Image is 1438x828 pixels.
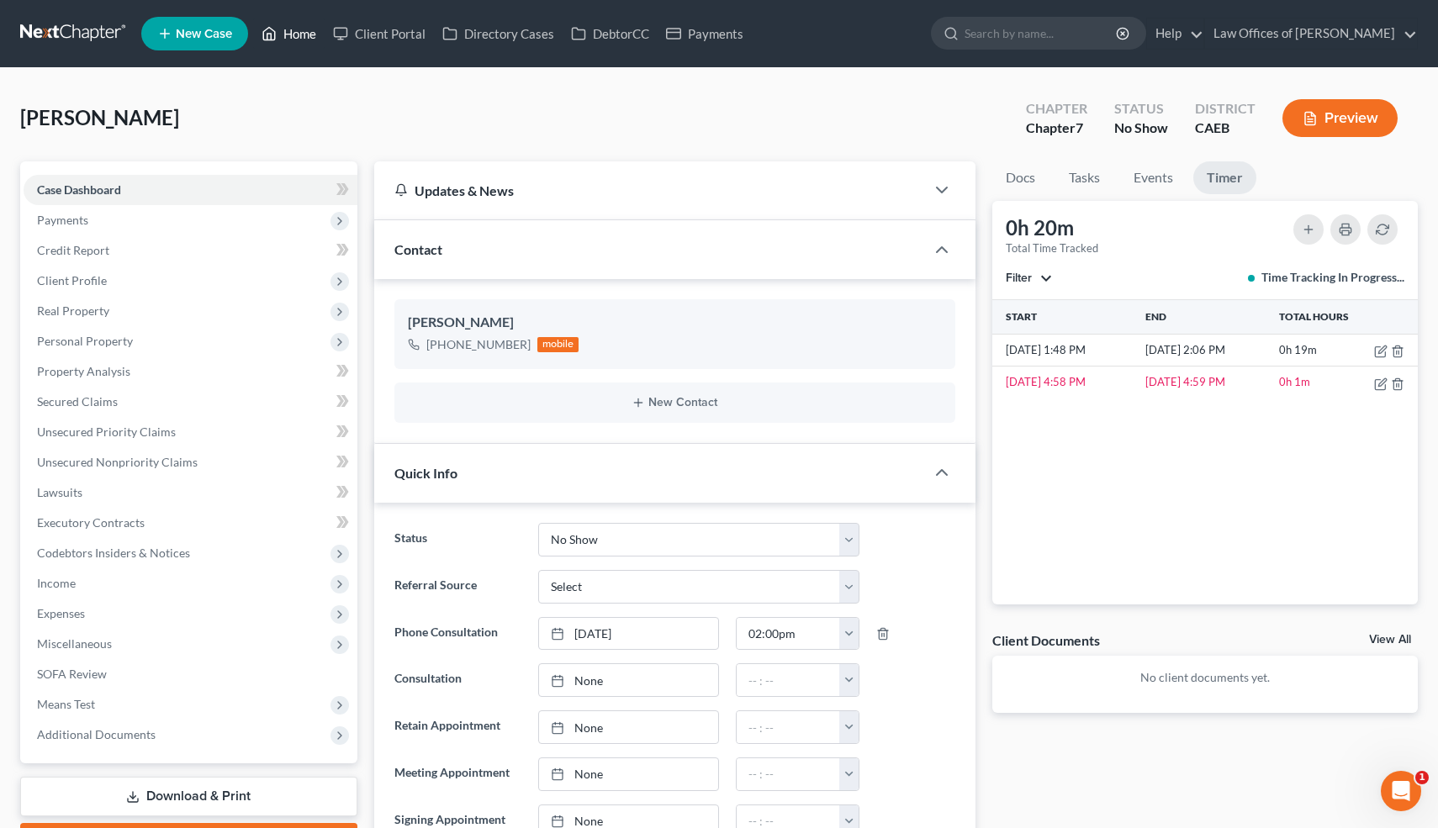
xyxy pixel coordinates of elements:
[37,606,85,620] span: Expenses
[24,417,357,447] a: Unsecured Priority Claims
[1120,161,1187,194] a: Events
[386,757,531,791] label: Meeting Appointment
[253,18,325,49] a: Home
[37,455,198,469] span: Unsecured Nonpriority Claims
[24,659,357,689] a: SOFA Review
[24,477,357,508] a: Lawsuits
[37,697,95,711] span: Means Test
[20,105,179,129] span: [PERSON_NAME]
[1248,269,1404,286] div: Time Tracking In Progress...
[37,485,82,499] span: Lawsuits
[1142,367,1276,398] td: [DATE] 4:59 PM
[658,18,752,49] a: Payments
[1114,99,1168,119] div: Status
[434,18,563,49] a: Directory Cases
[539,711,717,743] a: None
[992,161,1049,194] a: Docs
[1006,241,1098,256] div: Total Time Tracked
[37,243,109,257] span: Credit Report
[1415,771,1429,784] span: 1
[737,711,840,743] input: -- : --
[1279,375,1310,388] span: 0h 1m
[176,28,232,40] span: New Case
[24,508,357,538] a: Executory Contracts
[539,618,717,650] a: [DATE]
[37,425,176,439] span: Unsecured Priority Claims
[24,447,357,477] a: Unsecured Nonpriority Claims
[408,313,943,333] div: [PERSON_NAME]
[386,663,531,697] label: Consultation
[737,664,840,696] input: -- : --
[37,364,130,378] span: Property Analysis
[1026,119,1087,138] div: Chapter
[386,710,531,744] label: Retain Appointment
[1114,119,1168,138] div: No Show
[386,617,531,651] label: Phone Consultation
[1369,634,1411,646] a: View All
[37,546,190,560] span: Codebtors Insiders & Notices
[539,758,717,790] a: None
[737,758,840,790] input: -- : --
[537,337,579,352] div: mobile
[37,334,133,348] span: Personal Property
[1006,669,1404,686] p: No client documents yet.
[1006,214,1098,241] div: 0h 20m
[1195,119,1256,138] div: CAEB
[37,667,107,681] span: SOFA Review
[24,387,357,417] a: Secured Claims
[37,303,109,318] span: Real Property
[563,18,658,49] a: DebtorCC
[1147,18,1203,49] a: Help
[1026,99,1087,119] div: Chapter
[37,515,145,530] span: Executory Contracts
[1006,271,1032,285] span: Filter
[1282,99,1398,137] button: Preview
[37,636,112,651] span: Miscellaneous
[386,570,531,604] label: Referral Source
[1142,334,1276,366] td: [DATE] 2:06 PM
[37,727,156,741] span: Additional Documents
[1279,343,1317,356] span: 0h 19m
[992,631,1100,649] div: Client Documents
[394,465,457,481] span: Quick Info
[965,18,1118,49] input: Search by name...
[539,664,717,696] a: None
[386,523,531,556] label: Status
[24,175,357,205] a: Case Dashboard
[1195,99,1256,119] div: District
[394,182,906,199] div: Updates & News
[37,576,76,590] span: Income
[1076,119,1083,135] span: 7
[1142,300,1276,334] th: End
[992,334,1142,366] td: [DATE] 1:48 PM
[1205,18,1417,49] a: Law Offices of [PERSON_NAME]
[394,241,442,257] span: Contact
[408,396,943,409] button: New Contact
[37,273,107,287] span: Client Profile
[37,182,121,197] span: Case Dashboard
[37,394,118,409] span: Secured Claims
[1193,161,1256,194] a: Timer
[37,213,88,227] span: Payments
[325,18,434,49] a: Client Portal
[1276,300,1418,334] th: Total Hours
[426,336,531,353] div: [PHONE_NUMBER]
[992,300,1142,334] th: Start
[1006,272,1052,284] button: Filter
[1055,161,1113,194] a: Tasks
[20,777,357,816] a: Download & Print
[1381,771,1421,811] iframe: Intercom live chat
[24,356,357,387] a: Property Analysis
[992,367,1142,398] td: [DATE] 4:58 PM
[737,618,840,650] input: -- : --
[24,235,357,266] a: Credit Report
